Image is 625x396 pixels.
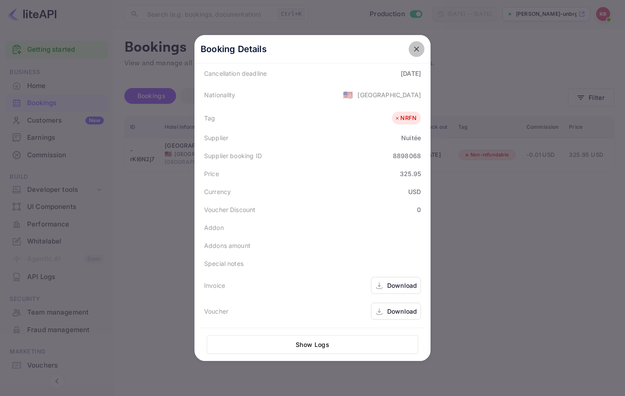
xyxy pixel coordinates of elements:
[417,205,421,214] div: 0
[204,169,219,178] div: Price
[401,133,421,142] div: Nuitée
[401,69,421,78] div: [DATE]
[343,87,353,103] span: United States
[204,205,255,214] div: Voucher Discount
[204,69,267,78] div: Cancellation deadline
[393,151,421,160] div: 8898068
[204,90,236,99] div: Nationality
[204,187,231,196] div: Currency
[204,281,225,290] div: Invoice
[387,307,417,316] div: Download
[207,335,418,354] button: Show Logs
[204,241,251,250] div: Addons amount
[357,90,421,99] div: [GEOGRAPHIC_DATA]
[204,151,262,160] div: Supplier booking ID
[409,41,424,57] button: close
[387,281,417,290] div: Download
[400,169,421,178] div: 325.95
[204,307,228,316] div: Voucher
[204,113,215,123] div: Tag
[204,259,244,268] div: Special notes
[201,42,267,56] p: Booking Details
[204,223,224,232] div: Addon
[204,133,228,142] div: Supplier
[394,114,417,123] div: NRFN
[408,187,421,196] div: USD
